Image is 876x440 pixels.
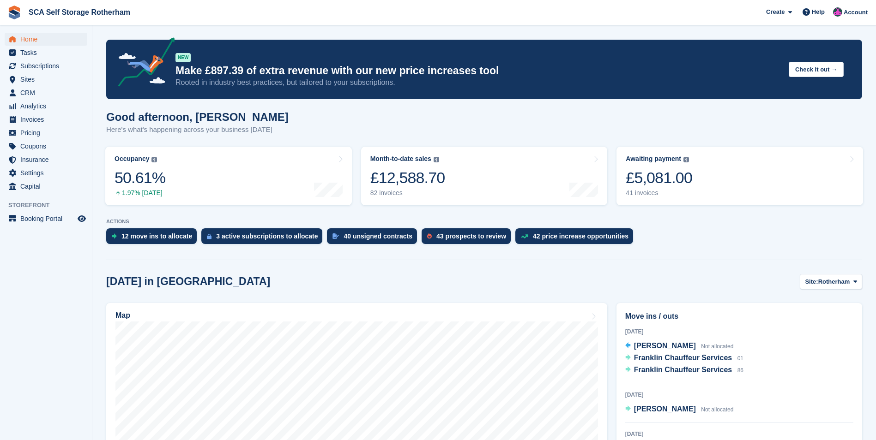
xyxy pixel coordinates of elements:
img: Bethany Bloodworth [833,7,842,17]
span: Analytics [20,100,76,113]
a: menu [5,59,87,72]
span: CRM [20,86,76,99]
div: £5,081.00 [626,168,692,187]
div: 50.61% [115,168,165,187]
div: 41 invoices [626,189,692,197]
p: Here's what's happening across your business [DATE] [106,125,289,135]
span: Pricing [20,126,76,139]
span: Coupons [20,140,76,153]
span: Tasks [20,46,76,59]
h1: Good afternoon, [PERSON_NAME] [106,111,289,123]
div: [DATE] [625,391,853,399]
div: [DATE] [625,327,853,336]
div: 3 active subscriptions to allocate [216,232,318,240]
a: SCA Self Storage Rotherham [25,5,134,20]
a: Month-to-date sales £12,588.70 82 invoices [361,147,608,205]
span: Insurance [20,153,76,166]
span: Subscriptions [20,59,76,72]
img: stora-icon-8386f47178a22dfd0bd8f6a31ec36ba5ce8667c1dd55bd0f319d3a0aa187defe.svg [7,6,21,19]
span: Settings [20,166,76,179]
a: 12 move ins to allocate [106,228,201,249]
span: Invoices [20,113,76,126]
a: [PERSON_NAME] Not allocated [625,340,734,352]
span: 86 [737,367,743,374]
div: Month-to-date sales [370,155,431,163]
a: menu [5,86,87,99]
span: Booking Portal [20,212,76,225]
a: menu [5,100,87,113]
img: price_increase_opportunities-93ffe204e8149a01c8c9dc8f82e8f89637d9d84a8eef4429ea346261dce0b2c0.svg [521,234,528,238]
span: 01 [737,355,743,362]
a: menu [5,126,87,139]
a: menu [5,73,87,86]
a: menu [5,180,87,193]
a: menu [5,166,87,179]
div: [DATE] [625,430,853,438]
button: Check it out → [789,62,844,77]
button: Site: Rotherham [800,274,862,289]
span: Help [812,7,825,17]
a: menu [5,153,87,166]
span: Site: [805,277,818,286]
img: prospect-51fa495bee0391a8d652442698ab0144808aea92771e9ea1ae160a38d050c398.svg [427,233,432,239]
img: icon-info-grey-7440780725fd019a000dd9b08b2336e03edf1995a4989e88bcd33f0948082b44.svg [151,157,157,162]
div: NEW [175,53,191,62]
a: menu [5,140,87,153]
img: price-adjustments-announcement-icon-8257ccfd72463d97f412b2fc003d46551f7dbcb40ab6d574587a9cd5c0d94... [110,37,175,90]
span: Not allocated [701,406,733,413]
h2: [DATE] in [GEOGRAPHIC_DATA] [106,275,270,288]
span: [PERSON_NAME] [634,405,696,413]
a: Awaiting payment £5,081.00 41 invoices [616,147,863,205]
span: Franklin Chauffeur Services [634,354,732,362]
a: [PERSON_NAME] Not allocated [625,404,734,416]
span: Home [20,33,76,46]
div: 43 prospects to review [436,232,506,240]
span: [PERSON_NAME] [634,342,696,350]
p: ACTIONS [106,219,862,225]
div: 40 unsigned contracts [344,232,412,240]
a: menu [5,212,87,225]
a: menu [5,33,87,46]
span: Capital [20,180,76,193]
p: Rooted in industry best practices, but tailored to your subscriptions. [175,77,781,88]
span: Rotherham [818,277,850,286]
a: menu [5,113,87,126]
span: Not allocated [701,343,733,350]
div: £12,588.70 [370,168,445,187]
div: 1.97% [DATE] [115,189,165,197]
h2: Map [115,311,130,320]
a: Preview store [76,213,87,224]
img: icon-info-grey-7440780725fd019a000dd9b08b2336e03edf1995a4989e88bcd33f0948082b44.svg [434,157,439,162]
div: 82 invoices [370,189,445,197]
h2: Move ins / outs [625,311,853,322]
p: Make £897.39 of extra revenue with our new price increases tool [175,64,781,77]
span: Storefront [8,201,92,210]
span: Sites [20,73,76,86]
a: 43 prospects to review [422,228,515,249]
a: 42 price increase opportunities [515,228,638,249]
div: 42 price increase opportunities [533,232,628,240]
img: move_ins_to_allocate_icon-fdf77a2bb77ea45bf5b3d319d69a93e2d87916cf1d5bf7949dd705db3b84f3ca.svg [112,233,117,239]
a: Occupancy 50.61% 1.97% [DATE] [105,147,352,205]
img: active_subscription_to_allocate_icon-d502201f5373d7db506a760aba3b589e785aa758c864c3986d89f69b8ff3... [207,233,211,239]
span: Account [844,8,868,17]
a: 3 active subscriptions to allocate [201,228,327,249]
img: icon-info-grey-7440780725fd019a000dd9b08b2336e03edf1995a4989e88bcd33f0948082b44.svg [683,157,689,162]
a: Franklin Chauffeur Services 86 [625,364,743,376]
span: Franklin Chauffeur Services [634,366,732,374]
div: Occupancy [115,155,149,163]
img: contract_signature_icon-13c848040528278c33f63329250d36e43548de30e8caae1d1a13099fd9432cc5.svg [332,233,339,239]
a: 40 unsigned contracts [327,228,422,249]
span: Create [766,7,785,17]
a: menu [5,46,87,59]
div: 12 move ins to allocate [121,232,192,240]
a: Franklin Chauffeur Services 01 [625,352,743,364]
div: Awaiting payment [626,155,681,163]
